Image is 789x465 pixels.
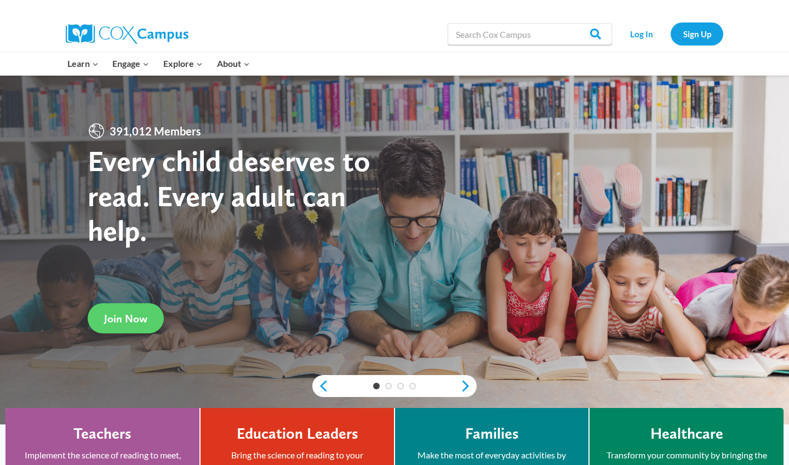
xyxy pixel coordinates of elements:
div: content slider buttons [312,375,477,397]
nav: Secondary Navigation [618,22,723,45]
a: 4 [409,383,416,389]
a: 3 [397,383,404,389]
span: Engage [112,56,149,71]
a: next [460,379,477,393]
a: Log In [618,22,665,45]
nav: Primary Navigation [60,52,256,75]
h4: Teachers [73,424,131,443]
span: About [217,56,250,71]
strong: Every child deserves to read. Every adult can help. [88,143,370,248]
span: 391,012 Members [105,122,205,140]
span: Join Now [104,312,147,325]
a: previous [312,379,329,393]
a: Sign Up [671,22,723,45]
span: Learn [67,56,99,71]
h4: Education Leaders [237,424,358,443]
input: Search Cox Campus [448,23,612,45]
a: 2 [385,383,392,389]
a: 1 [373,383,380,389]
h4: Families [465,424,519,443]
img: Cox Campus [66,24,188,44]
span: Explore [163,56,203,71]
h4: Healthcare [650,424,723,443]
a: Join Now [88,303,164,333]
